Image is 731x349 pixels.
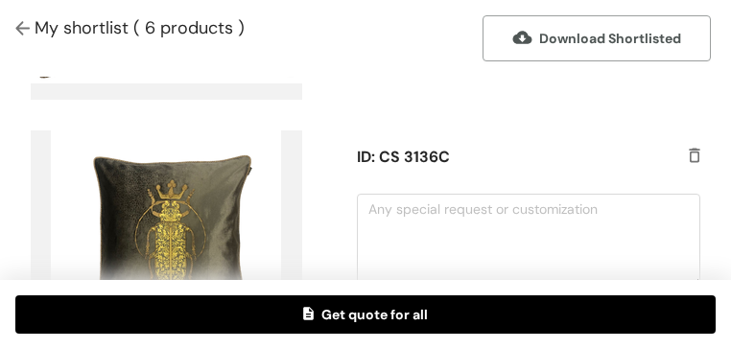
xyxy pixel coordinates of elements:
[689,148,700,167] img: delete
[303,307,321,324] img: quoted
[512,28,680,49] span: Download Shortlisted
[512,31,538,48] img: download
[483,15,711,61] button: downloadDownload Shortlisted
[357,146,672,169] h5: ID: CS 3136C
[15,295,716,334] button: quotedGet quote for all
[15,19,35,39] img: Go back
[35,16,245,39] span: My shortlist ( 6 products )
[31,130,302,336] img: product-img
[303,304,428,325] span: Get quote for all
